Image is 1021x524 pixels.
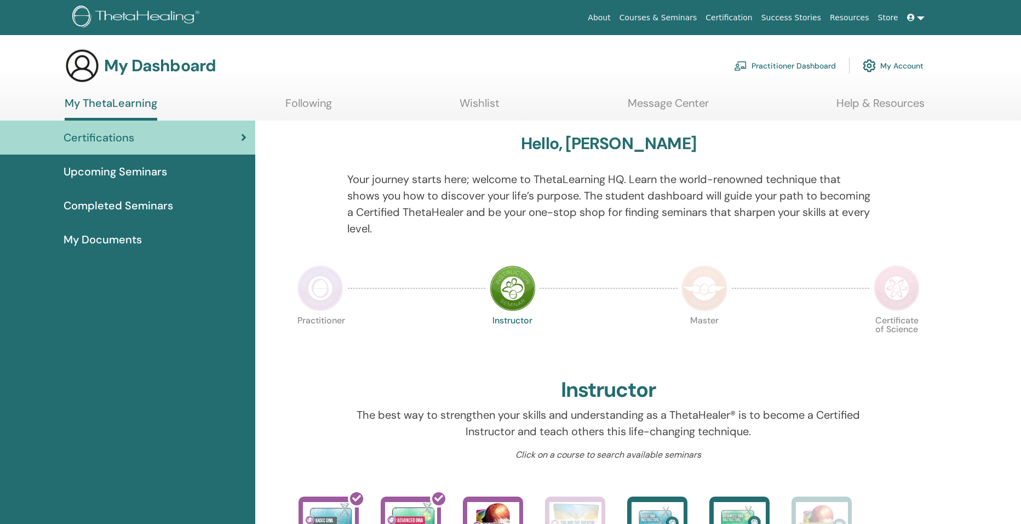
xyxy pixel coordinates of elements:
[701,8,756,28] a: Certification
[874,8,903,28] a: Store
[757,8,825,28] a: Success Stories
[734,54,836,78] a: Practitioner Dashboard
[825,8,874,28] a: Resources
[64,163,167,180] span: Upcoming Seminars
[347,171,870,237] p: Your journey starts here; welcome to ThetaLearning HQ. Learn the world-renowned technique that sh...
[561,378,657,403] h2: Instructor
[490,265,536,311] img: Instructor
[104,56,216,76] h3: My Dashboard
[863,56,876,75] img: cog.svg
[490,316,536,362] p: Instructor
[836,96,925,118] a: Help & Resources
[681,316,727,362] p: Master
[734,61,747,71] img: chalkboard-teacher.svg
[347,407,870,440] p: The best way to strengthen your skills and understanding as a ThetaHealer® is to become a Certifi...
[64,231,142,248] span: My Documents
[460,96,500,118] a: Wishlist
[297,265,343,311] img: Practitioner
[521,134,696,153] h3: Hello, [PERSON_NAME]
[681,265,727,311] img: Master
[64,129,134,146] span: Certifications
[285,96,332,118] a: Following
[615,8,702,28] a: Courses & Seminars
[65,48,100,83] img: generic-user-icon.jpg
[65,96,157,121] a: My ThetaLearning
[72,5,203,30] img: logo.png
[628,96,709,118] a: Message Center
[347,448,870,462] p: Click on a course to search available seminars
[863,54,924,78] a: My Account
[297,316,343,362] p: Practitioner
[874,265,920,311] img: Certificate of Science
[64,197,173,214] span: Completed Seminars
[874,316,920,362] p: Certificate of Science
[583,8,615,28] a: About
